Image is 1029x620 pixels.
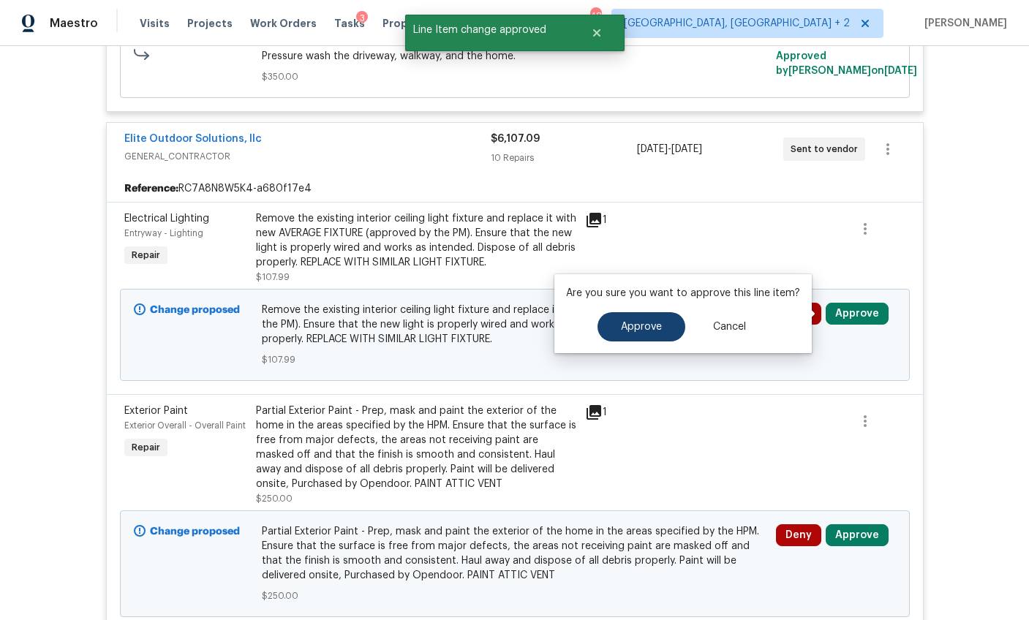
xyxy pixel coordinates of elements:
[566,286,800,300] p: Are you sure you want to approve this line item?
[491,151,637,165] div: 10 Repairs
[50,16,98,31] span: Maestro
[124,213,209,224] span: Electrical Lighting
[262,69,767,84] span: $350.00
[826,303,889,325] button: Approve
[250,16,317,31] span: Work Orders
[256,494,293,503] span: $250.00
[491,134,540,144] span: $6,107.09
[124,134,262,144] a: Elite Outdoor Solutions, llc
[624,16,850,31] span: [GEOGRAPHIC_DATA], [GEOGRAPHIC_DATA] + 2
[356,11,368,26] div: 3
[124,181,178,196] b: Reference:
[637,142,702,156] span: -
[590,9,600,23] div: 48
[776,524,821,546] button: Deny
[140,16,170,31] span: Visits
[791,142,864,156] span: Sent to vendor
[150,305,240,315] b: Change proposed
[598,312,685,341] button: Approve
[690,312,769,341] button: Cancel
[776,51,917,76] span: Approved by [PERSON_NAME] on
[382,16,440,31] span: Properties
[262,524,767,583] span: Partial Exterior Paint - Prep, mask and paint the exterior of the home in the areas specified by ...
[884,66,917,76] span: [DATE]
[256,211,576,270] div: Remove the existing interior ceiling light fixture and replace it with new AVERAGE FIXTURE (appro...
[256,404,576,491] div: Partial Exterior Paint - Prep, mask and paint the exterior of the home in the areas specified by ...
[126,248,166,262] span: Repair
[826,524,889,546] button: Approve
[585,404,642,421] div: 1
[334,18,365,29] span: Tasks
[124,421,246,430] span: Exterior Overall - Overall Paint
[256,273,290,281] span: $107.99
[124,406,188,416] span: Exterior Paint
[150,526,240,537] b: Change proposed
[637,144,668,154] span: [DATE]
[262,589,767,603] span: $250.00
[713,322,746,333] span: Cancel
[262,352,767,367] span: $107.99
[124,149,491,164] span: GENERAL_CONTRACTOR
[919,16,1007,31] span: [PERSON_NAME]
[126,440,166,455] span: Repair
[107,175,923,202] div: RC7A8N8W5K4-a680f17e4
[187,16,233,31] span: Projects
[124,229,203,238] span: Entryway - Lighting
[405,15,573,45] span: Line Item change approved
[262,303,767,347] span: Remove the existing interior ceiling light fixture and replace it with new AVERAGE FIXTURE (appro...
[671,144,702,154] span: [DATE]
[262,49,767,64] span: Pressure wash the driveway, walkway, and the home.
[573,18,621,48] button: Close
[621,322,662,333] span: Approve
[585,211,642,229] div: 1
